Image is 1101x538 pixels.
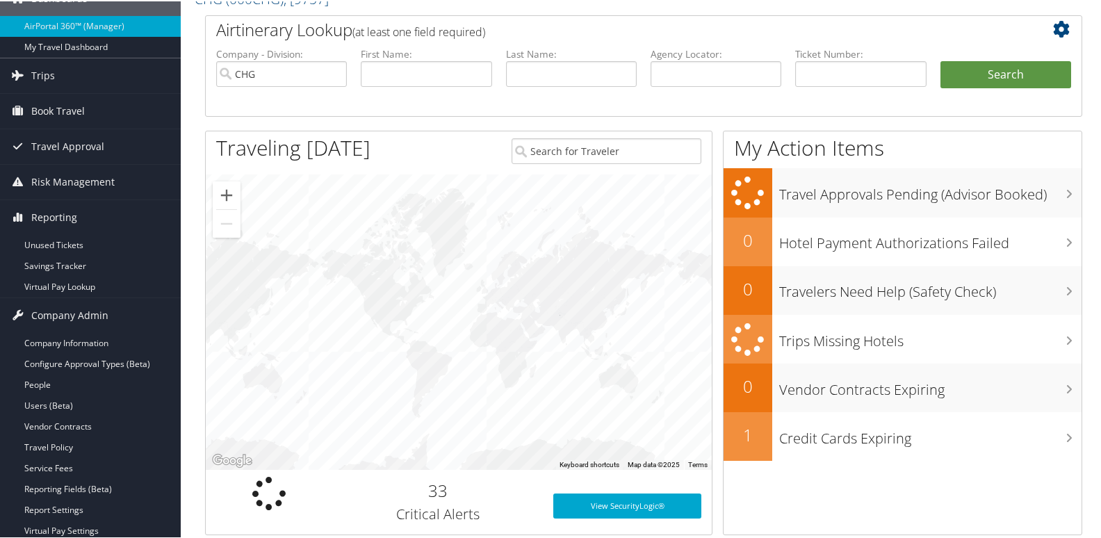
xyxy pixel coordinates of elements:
h2: 0 [724,276,772,300]
h2: 1 [724,422,772,446]
span: Trips [31,57,55,92]
label: Last Name: [506,46,637,60]
h2: 33 [343,478,532,501]
h3: Travelers Need Help (Safety Check) [779,274,1082,300]
h3: Vendor Contracts Expiring [779,372,1082,398]
span: Map data ©2025 [628,459,680,467]
a: 1Credit Cards Expiring [724,411,1082,459]
h2: Airtinerary Lookup [216,17,998,40]
h1: Traveling [DATE] [216,132,370,161]
label: Ticket Number: [795,46,926,60]
img: Google [209,450,255,468]
h1: My Action Items [724,132,1082,161]
input: Search for Traveler [512,137,701,163]
span: Reporting [31,199,77,234]
span: (at least one field required) [352,23,485,38]
h2: 0 [724,227,772,251]
label: Agency Locator: [651,46,781,60]
h3: Critical Alerts [343,503,532,523]
a: Terms (opens in new tab) [688,459,708,467]
h3: Hotel Payment Authorizations Failed [779,225,1082,252]
a: 0Hotel Payment Authorizations Failed [724,216,1082,265]
a: 0Travelers Need Help (Safety Check) [724,265,1082,313]
a: 0Vendor Contracts Expiring [724,362,1082,411]
label: First Name: [361,46,491,60]
h3: Travel Approvals Pending (Advisor Booked) [779,177,1082,203]
span: Company Admin [31,297,108,332]
a: Travel Approvals Pending (Advisor Booked) [724,167,1082,216]
h2: 0 [724,373,772,397]
span: Book Travel [31,92,85,127]
a: Open this area in Google Maps (opens a new window) [209,450,255,468]
a: Trips Missing Hotels [724,313,1082,363]
button: Zoom in [213,180,240,208]
label: Company - Division: [216,46,347,60]
button: Keyboard shortcuts [560,459,619,468]
span: Risk Management [31,163,115,198]
button: Zoom out [213,209,240,236]
h3: Trips Missing Hotels [779,323,1082,350]
span: Travel Approval [31,128,104,163]
button: Search [940,60,1071,88]
h3: Credit Cards Expiring [779,421,1082,447]
a: View SecurityLogic® [553,492,701,517]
